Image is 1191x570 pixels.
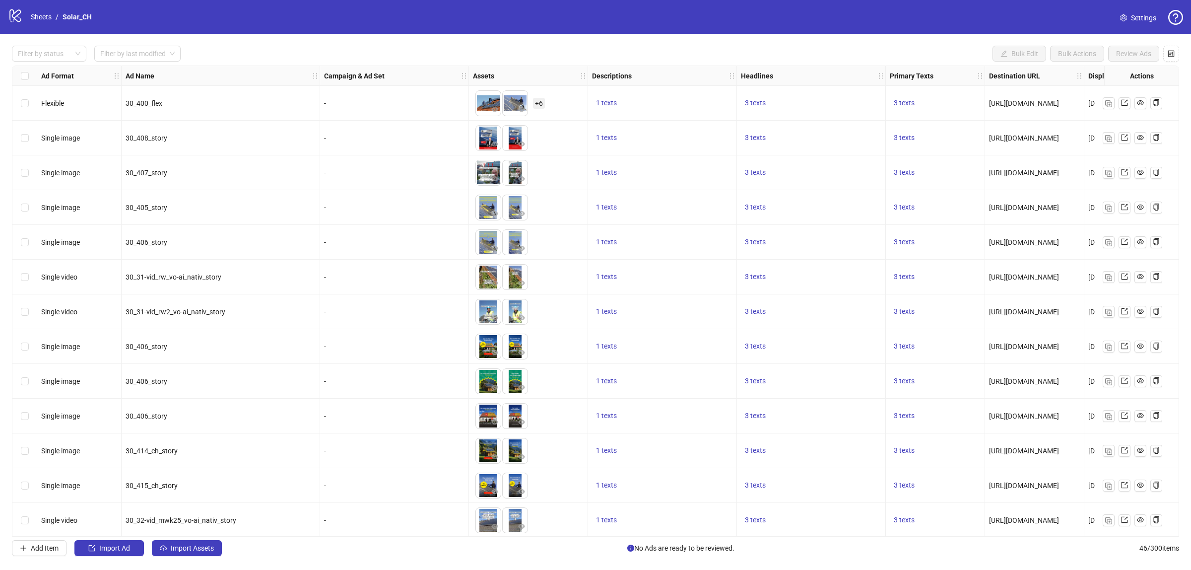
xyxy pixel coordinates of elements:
img: Asset 1 [476,404,501,428]
span: 3 texts [894,481,915,489]
button: Preview [489,208,501,220]
div: Resize Destination URL column [1081,66,1084,85]
button: 3 texts [890,132,919,144]
img: Duplicate [1105,205,1112,212]
div: Select row 12 [12,468,37,503]
button: Preview [489,278,501,289]
button: Preview [516,312,528,324]
div: Select row 2 [12,121,37,155]
span: eye [1137,343,1144,350]
span: eye [518,419,525,426]
span: 3 texts [745,446,766,454]
button: 3 texts [741,445,770,457]
img: Asset 2 [503,91,528,116]
div: Resize Campaign & Ad Set column [466,66,468,85]
button: 1 texts [592,480,621,492]
span: copy [1153,99,1160,106]
button: Duplicate [1103,167,1115,179]
img: Duplicate [1105,378,1112,385]
span: holder [312,72,319,79]
strong: Ad Format [41,71,74,81]
span: eye [518,488,525,495]
img: Asset 2 [503,230,528,255]
span: Import Assets [171,544,214,552]
button: 1 texts [592,132,621,144]
button: 3 texts [741,132,770,144]
button: Preview [489,139,501,150]
strong: Headlines [741,71,773,81]
span: cloud-upload [160,545,167,552]
button: 3 texts [890,167,919,179]
span: copy [1153,447,1160,454]
span: Single image [41,134,80,142]
div: Select row 13 [12,503,37,538]
button: Preview [516,243,528,255]
span: holder [1083,72,1090,79]
span: export [1121,238,1128,245]
div: Select row 8 [12,329,37,364]
span: 3 texts [745,203,766,211]
button: 3 texts [741,410,770,422]
button: Preview [489,104,501,116]
span: 3 texts [745,481,766,489]
span: 3 texts [745,134,766,142]
div: Resize Assets column [585,66,588,85]
div: Resize Descriptions column [734,66,736,85]
img: Asset 1 [476,126,501,150]
span: eye [1137,99,1144,106]
li: / [56,11,59,22]
span: holder [984,72,991,79]
span: eye [491,245,498,252]
button: Duplicate [1103,132,1115,144]
span: eye [518,453,525,460]
span: 3 texts [894,307,915,315]
button: Preview [516,417,528,428]
img: Asset 1 [476,438,501,463]
span: [URL][DOMAIN_NAME] [989,99,1059,107]
button: Preview [489,312,501,324]
span: 1 texts [596,377,617,385]
img: Duplicate [1105,448,1112,455]
div: - [324,98,464,109]
button: 3 texts [741,341,770,353]
span: eye [1137,238,1144,245]
button: Preview [516,486,528,498]
span: holder [113,72,120,79]
button: Preview [489,173,501,185]
div: Select row 5 [12,225,37,260]
button: 1 texts [592,97,621,109]
button: Duplicate [1103,306,1115,318]
button: Import Ad [74,540,144,556]
img: Asset 2 [503,299,528,324]
span: 1 texts [596,273,617,281]
span: eye [1137,134,1144,141]
img: Asset 2 [503,126,528,150]
span: copy [1153,377,1160,384]
button: 1 texts [592,514,621,526]
span: 3 texts [745,342,766,350]
span: 3 texts [894,412,915,420]
button: 3 texts [741,514,770,526]
span: eye [518,280,525,286]
span: 3 texts [894,203,915,211]
span: 3 texts [894,168,915,176]
img: Asset 1 [476,473,501,498]
img: Duplicate [1105,100,1112,107]
span: eye [518,523,525,530]
span: eye [1137,169,1144,176]
img: Asset 1 [476,508,501,533]
span: copy [1153,273,1160,280]
span: Add Item [31,544,59,552]
a: Settings [1112,10,1164,26]
button: 1 texts [592,306,621,318]
span: eye [491,141,498,147]
span: export [1121,99,1128,106]
span: control [1168,50,1175,57]
button: 1 texts [592,236,621,248]
span: 1 texts [596,481,617,489]
span: copy [1153,238,1160,245]
button: Duplicate [1103,271,1115,283]
button: 3 texts [741,167,770,179]
span: export [1121,273,1128,280]
img: Duplicate [1105,239,1112,246]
